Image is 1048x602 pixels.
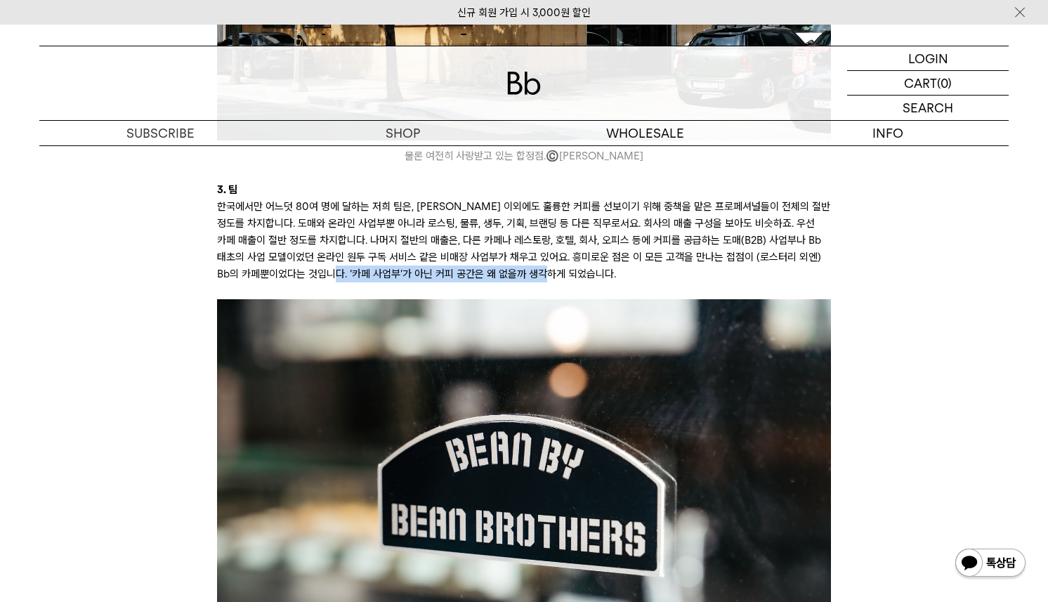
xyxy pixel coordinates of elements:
[507,72,541,95] img: 로고
[457,6,591,19] a: 신규 회원 가입 시 3,000원 할인
[908,46,948,70] p: LOGIN
[904,71,937,95] p: CART
[766,121,1009,145] p: INFO
[937,71,952,95] p: (0)
[524,121,766,145] p: WHOLESALE
[903,96,953,120] p: SEARCH
[39,121,282,145] a: SUBSCRIBE
[546,150,559,162] span: ©️
[217,198,830,282] p: 한국에서만 어느덧 80여 명에 달하는 저희 팀은, [PERSON_NAME] 이외에도 훌륭한 커피를 선보이기 위해 중책을 맡은 프로페셔널들이 전체의 절반 정도를 차지합니다. 도...
[217,148,830,164] i: 물론 여전히 사랑받고 있는 합정점. [PERSON_NAME]
[847,46,1009,71] a: LOGIN
[847,71,1009,96] a: CART (0)
[954,547,1027,581] img: 카카오톡 채널 1:1 채팅 버튼
[282,121,524,145] a: SHOP
[217,183,237,196] b: 3. 팀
